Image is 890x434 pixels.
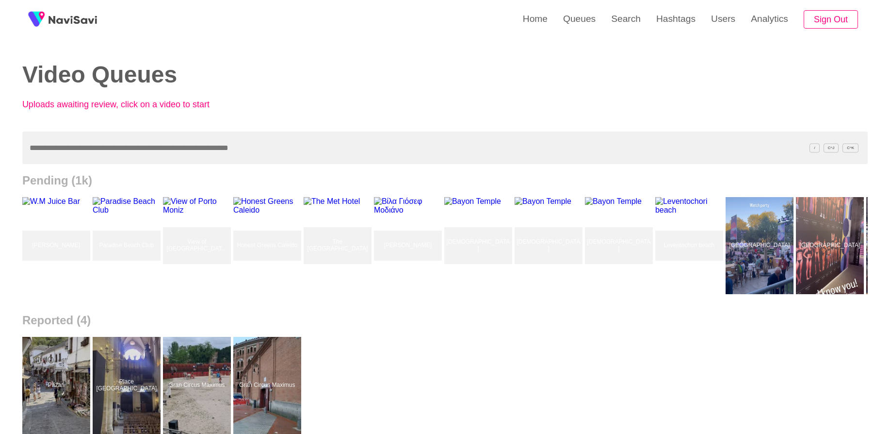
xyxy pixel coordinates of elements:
[22,62,431,88] h2: Video Queues
[163,337,233,434] a: Gran Circus MaximusGran Circus Maximus
[655,197,726,294] a: Leventochori beachLeventochori beach
[585,197,655,294] a: [DEMOGRAPHIC_DATA]Bayon Temple
[22,174,868,187] h2: Pending (1k)
[22,337,93,434] a: PazariPazari
[233,197,304,294] a: Honest Greens CaleidoHonest Greens Caleido
[824,143,839,152] span: C^J
[22,197,93,294] a: [PERSON_NAME]W.M Juice Bar
[93,197,163,294] a: Paradise Beach ClubParadise Beach Club
[93,337,163,434] a: Place [GEOGRAPHIC_DATA]Place Basilique Saint Sernin
[515,197,585,294] a: [DEMOGRAPHIC_DATA]Bayon Temple
[842,143,858,152] span: C^K
[444,197,515,294] a: [DEMOGRAPHIC_DATA]Bayon Temple
[796,197,866,294] a: [GEOGRAPHIC_DATA]Palais de Tokyo
[809,143,819,152] span: /
[374,197,444,294] a: [PERSON_NAME]Βίλα Γιόσεφ Μοδιάνο
[163,197,233,294] a: View of [GEOGRAPHIC_DATA][PERSON_NAME]View of Porto Moniz
[804,10,858,29] button: Sign Out
[233,337,304,434] a: Gran Circus MaximusGran Circus Maximus
[22,314,868,327] h2: Reported (4)
[24,7,49,32] img: fireSpot
[726,197,796,294] a: [GEOGRAPHIC_DATA]Palais de Tokyo
[304,197,374,294] a: The [GEOGRAPHIC_DATA]The Met Hotel
[22,100,236,110] p: Uploads awaiting review, click on a video to start
[49,15,97,24] img: fireSpot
